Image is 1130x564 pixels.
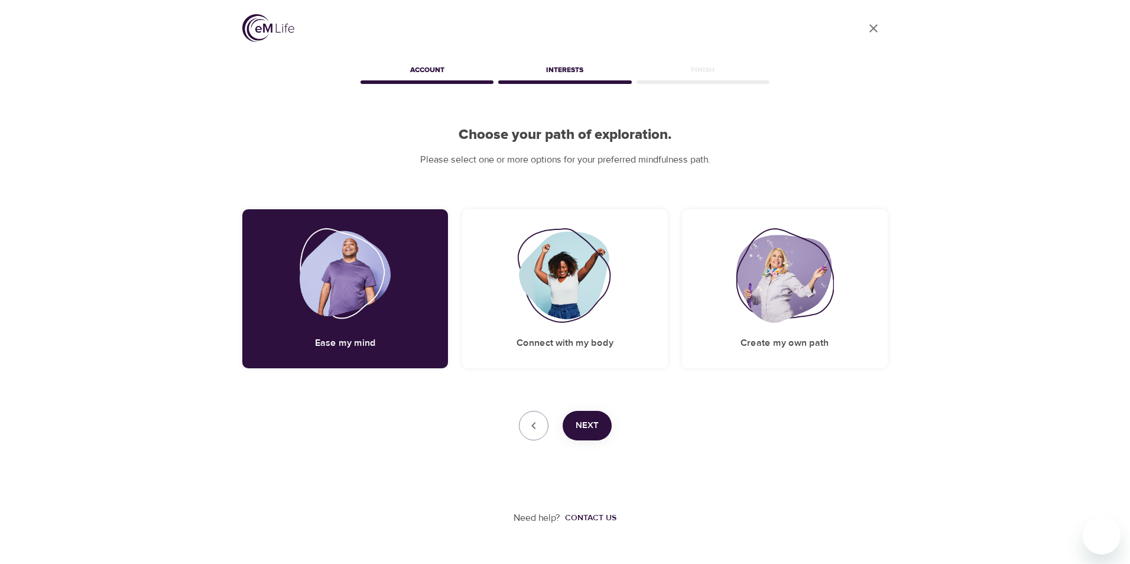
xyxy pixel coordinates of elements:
[517,337,613,349] h5: Connect with my body
[514,511,560,525] p: Need help?
[300,228,391,323] img: Ease my mind
[242,14,294,42] img: logo
[576,418,599,433] span: Next
[736,228,834,323] img: Create my own path
[242,209,448,368] div: Ease my mindEase my mind
[242,127,888,144] h2: Choose your path of exploration.
[565,512,616,524] div: Contact us
[462,209,668,368] div: Connect with my bodyConnect with my body
[682,209,888,368] div: Create my own pathCreate my own path
[517,228,613,323] img: Connect with my body
[741,337,829,349] h5: Create my own path
[315,337,376,349] h5: Ease my mind
[563,411,612,440] button: Next
[242,153,888,167] p: Please select one or more options for your preferred mindfulness path.
[560,512,616,524] a: Contact us
[1083,517,1121,555] iframe: Button to launch messaging window
[859,14,888,43] a: close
